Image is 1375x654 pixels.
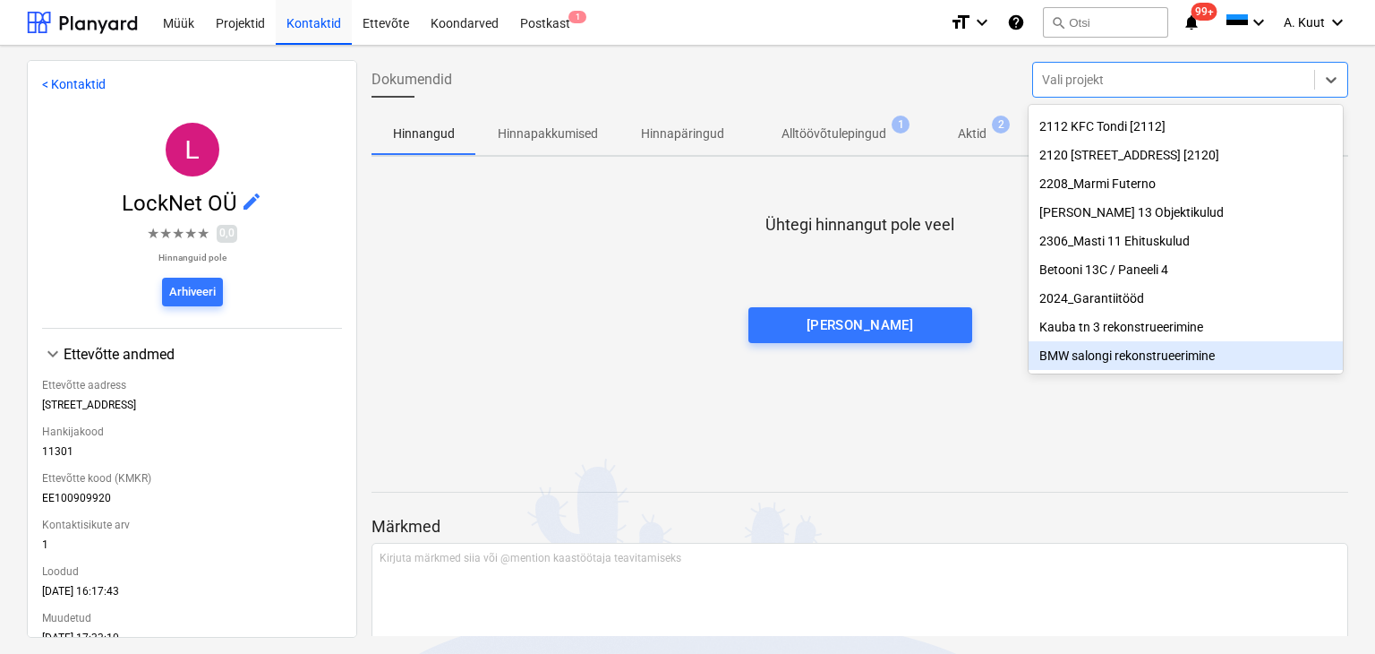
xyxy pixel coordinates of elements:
i: notifications [1183,12,1200,33]
div: Luise 13 Objektikulud [1029,198,1343,227]
i: format_size [950,12,971,33]
div: Ettevõtte andmed [42,365,342,651]
div: 2120 [STREET_ADDRESS] [2120] [1029,141,1343,169]
div: 2120 Viadukti tn 2 Tootmishoone [2120] [1029,141,1343,169]
i: keyboard_arrow_down [971,12,993,33]
div: 2112 KFC Tondi [2112] [1029,112,1343,141]
button: Arhiveeri [162,278,223,306]
p: Aktid [958,125,986,143]
div: [PERSON_NAME] [807,314,914,337]
p: Ühtegi hinnangut pole veel [765,214,954,236]
div: [DATE] 16:17:43 [42,585,342,605]
i: Abikeskus [1007,12,1025,33]
div: 11301 [42,445,342,465]
div: Muudetud [42,605,342,632]
p: Hinnapakkumised [498,125,598,143]
div: Vestlusvidin [1285,568,1375,654]
span: ★ [172,223,184,245]
div: 1 [42,538,342,558]
iframe: Chat Widget [1285,568,1375,654]
div: 2208_Marmi Futerno [1029,169,1343,198]
p: Hinnanguid pole [147,252,237,263]
span: 2 [992,116,1010,133]
div: Kauba tn 3 rekonstrueerimine [1029,313,1343,341]
p: Hinnangud [393,125,455,143]
div: Arhiveeri [169,282,216,303]
div: [DATE] 17:33:10 [42,632,342,651]
span: ★ [197,223,209,245]
div: Kontaktisikute arv [42,512,342,538]
span: 1 [892,116,910,133]
span: keyboard_arrow_down [42,343,64,365]
span: ★ [159,223,172,245]
div: Ettevõtte andmed [42,343,342,365]
span: 0,0 [217,225,237,242]
span: ★ [147,223,159,245]
div: Loodud [42,558,342,585]
span: L [184,134,200,164]
span: search [1051,15,1065,30]
button: [PERSON_NAME] [748,307,972,343]
div: EE100909920 [42,492,342,512]
div: LockNet [166,123,219,176]
div: 2306_Masti 11 Ehituskulud [1029,227,1343,255]
div: 2024_Garantiitööd [1029,284,1343,313]
a: < Kontaktid [42,77,106,91]
div: Ettevõtte kood (KMKR) [42,465,342,492]
div: Ettevõtte andmed [64,346,342,363]
p: Märkmed [372,516,1348,538]
span: A. Kuut [1284,15,1325,30]
div: Ettevõtte aadress [42,372,342,399]
button: Otsi [1043,7,1168,38]
span: LockNet OÜ [122,191,241,216]
span: ★ [184,223,197,245]
span: 1 [568,11,586,23]
p: Alltöövõtulepingud [781,125,886,143]
span: 99+ [1191,3,1217,21]
i: keyboard_arrow_down [1248,12,1269,33]
div: Betooni 13C / Paneeli 4 [1029,255,1343,284]
span: edit [241,191,262,212]
div: [PERSON_NAME] 13 Objektikulud [1029,198,1343,227]
p: Hinnapäringud [641,125,724,143]
div: [STREET_ADDRESS] [42,399,342,418]
span: Dokumendid [372,69,452,90]
div: Hankijakood [42,418,342,445]
i: keyboard_arrow_down [1327,12,1348,33]
div: BMW salongi rekonstrueerimine [1029,341,1343,370]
